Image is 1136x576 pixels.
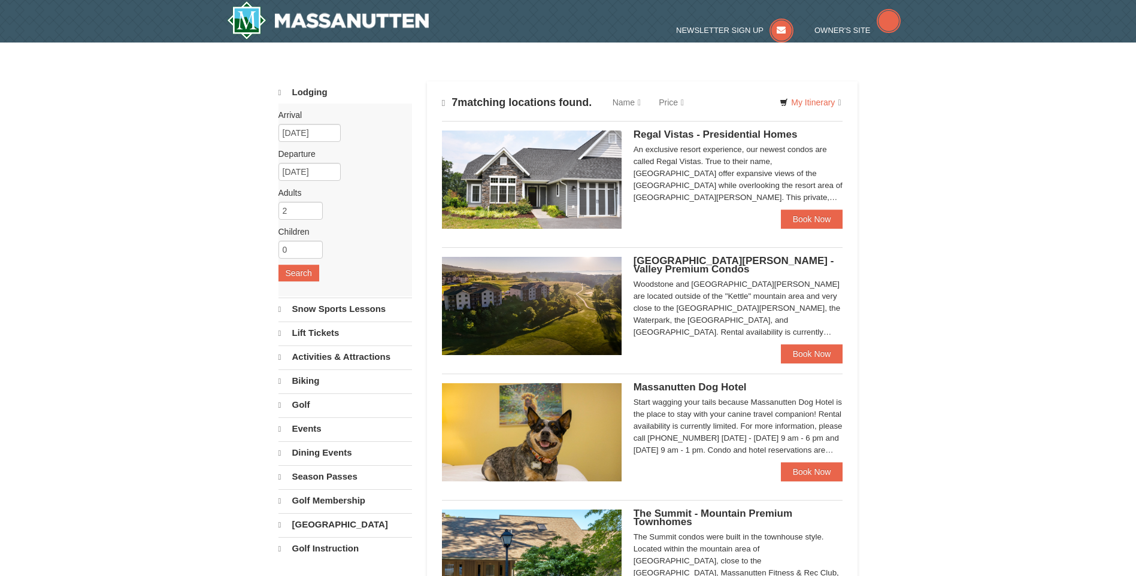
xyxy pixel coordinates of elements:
a: Biking [278,369,412,392]
a: Golf [278,393,412,416]
a: Events [278,417,412,440]
img: 19219041-4-ec11c166.jpg [442,257,622,355]
a: Golf Membership [278,489,412,512]
label: Departure [278,148,403,160]
a: Book Now [781,462,843,481]
a: Season Passes [278,465,412,488]
div: Woodstone and [GEOGRAPHIC_DATA][PERSON_NAME] are located outside of the "Kettle" mountain area an... [634,278,843,338]
a: Massanutten Resort [227,1,429,40]
a: Price [650,90,693,114]
a: Lodging [278,81,412,104]
div: An exclusive resort experience, our newest condos are called Regal Vistas. True to their name, [G... [634,144,843,204]
a: Golf Instruction [278,537,412,560]
a: Lift Tickets [278,322,412,344]
span: The Summit - Mountain Premium Townhomes [634,508,792,528]
span: Regal Vistas - Presidential Homes [634,129,798,140]
button: Search [278,265,319,281]
a: [GEOGRAPHIC_DATA] [278,513,412,536]
a: Name [604,90,650,114]
span: Massanutten Dog Hotel [634,381,747,393]
a: Snow Sports Lessons [278,298,412,320]
div: Start wagging your tails because Massanutten Dog Hotel is the place to stay with your canine trav... [634,396,843,456]
label: Children [278,226,403,238]
label: Arrival [278,109,403,121]
span: Owner's Site [814,26,871,35]
a: Activities & Attractions [278,345,412,368]
img: 19218991-1-902409a9.jpg [442,131,622,229]
a: Newsletter Sign Up [676,26,793,35]
a: My Itinerary [772,93,849,111]
span: Newsletter Sign Up [676,26,764,35]
img: Massanutten Resort Logo [227,1,429,40]
a: Dining Events [278,441,412,464]
a: Book Now [781,210,843,229]
span: [GEOGRAPHIC_DATA][PERSON_NAME] - Valley Premium Condos [634,255,834,275]
a: Owner's Site [814,26,901,35]
label: Adults [278,187,403,199]
img: 27428181-5-81c892a3.jpg [442,383,622,481]
a: Book Now [781,344,843,363]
